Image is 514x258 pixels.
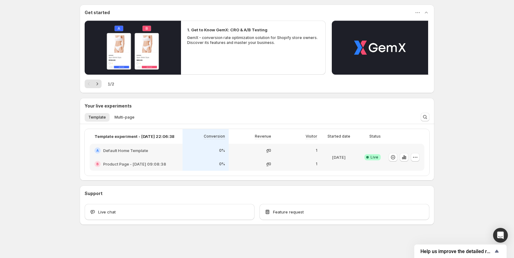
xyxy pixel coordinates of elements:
p: 0% [219,148,225,153]
p: 1 [316,148,317,153]
h2: A [96,149,99,152]
button: Show survey - Help us improve the detailed report for A/B campaigns [420,248,500,255]
p: 0% [219,162,225,166]
h3: Support [85,190,102,197]
h3: Get started [85,10,110,16]
button: Next [93,80,102,88]
h2: Default Home Template [103,147,148,154]
span: Template [88,115,106,120]
p: Started date [327,134,350,139]
p: Visitor [306,134,317,139]
span: Live [371,155,378,160]
p: ₫0 [266,162,271,166]
span: 1 / 2 [108,81,114,87]
p: Status [369,134,381,139]
h2: B [96,162,99,166]
p: Template experiment - [DATE] 22:06:38 [94,133,175,139]
h2: 1. Get to Know GemX: CRO & A/B Testing [187,27,267,33]
h2: Product Page - [DATE] 09:08:38 [103,161,166,167]
nav: Pagination [85,80,102,88]
p: ₫0 [266,148,271,153]
span: Feature request [273,209,304,215]
span: Help us improve the detailed report for A/B campaigns [420,248,493,254]
p: GemX - conversion rate optimization solution for Shopify store owners. Discover its features and ... [187,35,319,45]
span: Live chat [98,209,116,215]
button: Search and filter results [421,113,429,121]
h3: Your live experiments [85,103,132,109]
p: Conversion [204,134,225,139]
p: [DATE] [332,154,346,160]
p: Revenue [255,134,271,139]
button: Play video [332,21,428,75]
p: 1 [316,162,317,166]
span: Multi-page [114,115,135,120]
div: Open Intercom Messenger [493,228,508,243]
button: Play video [85,21,181,75]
